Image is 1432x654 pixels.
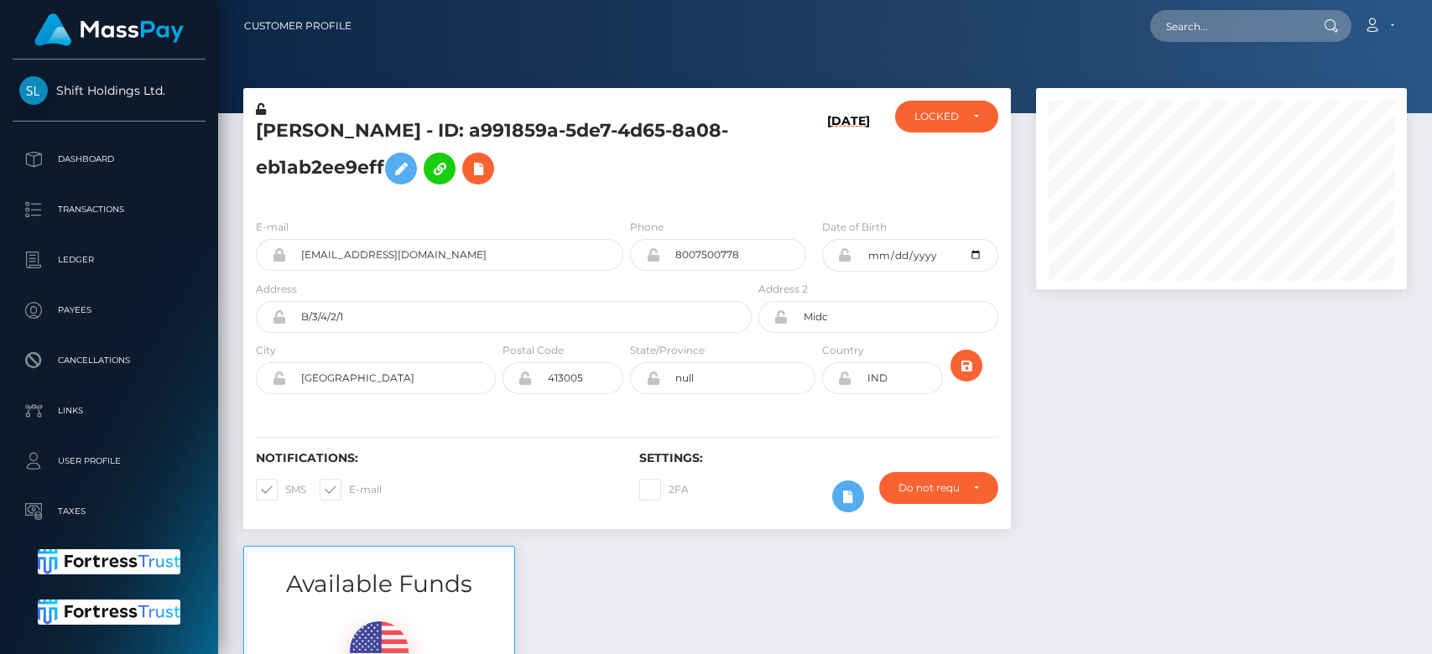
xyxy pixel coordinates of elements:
p: Dashboard [19,147,199,172]
h6: [DATE] [827,114,870,199]
button: Do not require [879,472,997,504]
img: Fortress Trust [38,549,181,574]
input: Search... [1150,10,1308,42]
h6: Notifications: [256,451,614,465]
p: User Profile [19,449,199,474]
a: Taxes [13,490,206,532]
h5: [PERSON_NAME] - ID: a991859a-5de7-4d65-8a08-eb1ab2ee9eff [256,118,742,193]
a: Customer Profile [244,8,351,44]
label: Phone [630,220,664,235]
p: Payees [19,298,199,323]
img: Shift Holdings Ltd. [19,76,48,105]
span: Shift Holdings Ltd. [13,83,206,98]
h3: Available Funds [244,568,514,600]
label: Address 2 [758,282,808,297]
label: SMS [256,479,306,501]
h6: Settings: [639,451,997,465]
p: Ledger [19,247,199,272]
a: Payees [13,289,206,331]
a: Transactions [13,189,206,231]
img: MassPay Logo [34,13,184,46]
button: LOCKED [895,101,997,132]
label: Postal Code [503,343,564,358]
label: City [256,343,276,358]
a: Dashboard [13,138,206,180]
label: 2FA [639,479,689,501]
a: User Profile [13,440,206,482]
div: Do not require [898,481,959,495]
label: Date of Birth [822,220,887,235]
label: Country [822,343,864,358]
a: Links [13,390,206,432]
p: Taxes [19,499,199,524]
label: E-mail [256,220,289,235]
p: Transactions [19,197,199,222]
label: Address [256,282,297,297]
a: Cancellations [13,340,206,381]
div: LOCKED [914,110,959,123]
a: Ledger [13,239,206,281]
p: Cancellations [19,348,199,373]
label: State/Province [630,343,705,358]
img: Fortress Trust [38,599,181,625]
label: E-mail [320,479,382,501]
p: Links [19,398,199,423]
